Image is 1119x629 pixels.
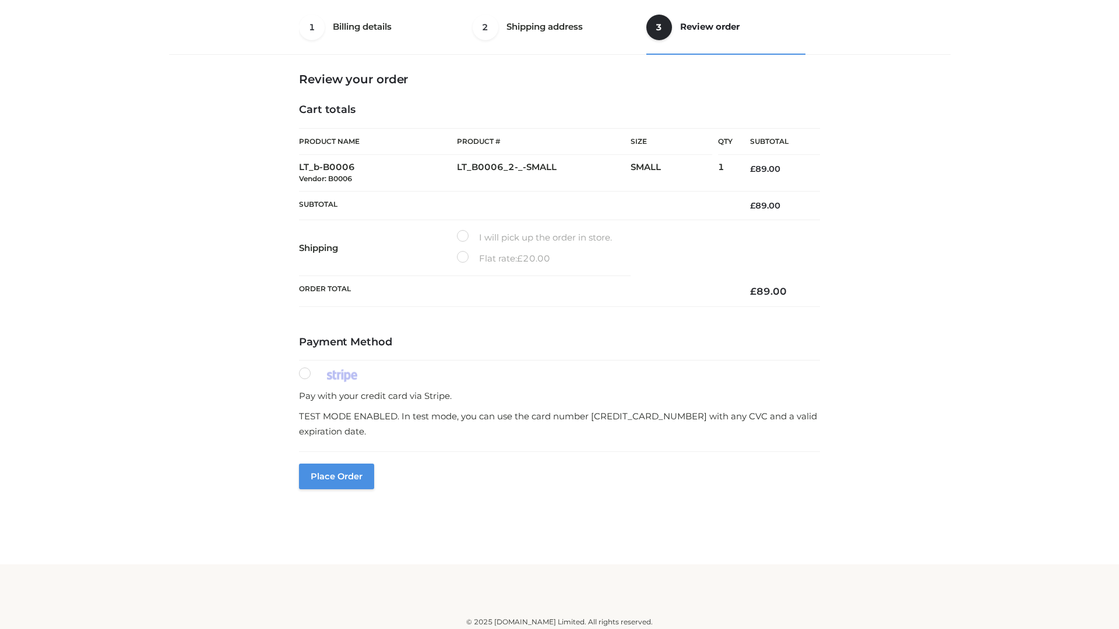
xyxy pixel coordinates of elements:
p: Pay with your credit card via Stripe. [299,388,820,404]
p: TEST MODE ENABLED. In test mode, you can use the card number [CREDIT_CARD_NUMBER] with any CVC an... [299,409,820,439]
h3: Review your order [299,72,820,86]
th: Product Name [299,128,457,155]
span: £ [750,164,755,174]
td: LT_B0006_2-_-SMALL [457,155,631,192]
label: I will pick up the order in store. [457,230,612,245]
th: Product # [457,128,631,155]
label: Flat rate: [457,251,550,266]
td: 1 [718,155,733,192]
th: Shipping [299,220,457,276]
bdi: 89.00 [750,164,780,174]
span: £ [517,253,523,264]
th: Qty [718,128,733,155]
bdi: 20.00 [517,253,550,264]
span: £ [750,200,755,211]
th: Subtotal [299,191,733,220]
span: £ [750,285,756,297]
td: SMALL [631,155,718,192]
td: LT_b-B0006 [299,155,457,192]
bdi: 89.00 [750,200,780,211]
div: © 2025 [DOMAIN_NAME] Limited. All rights reserved. [173,616,946,628]
button: Place order [299,464,374,489]
h4: Cart totals [299,104,820,116]
th: Subtotal [733,129,820,155]
small: Vendor: B0006 [299,174,352,183]
bdi: 89.00 [750,285,787,297]
th: Size [631,129,712,155]
th: Order Total [299,276,733,307]
h4: Payment Method [299,336,820,349]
